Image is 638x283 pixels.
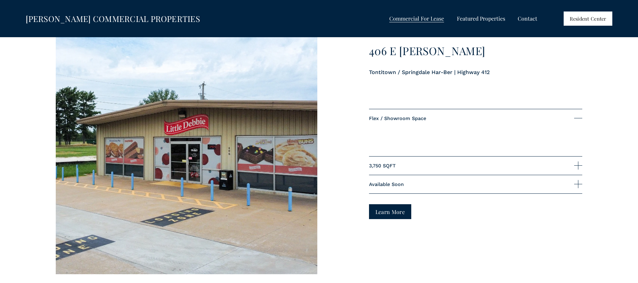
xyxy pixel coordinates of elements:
[457,14,505,23] span: Featured Properties
[369,116,574,121] span: Flex / Showroom Space
[457,14,505,24] a: folder dropdown
[389,14,444,24] a: folder dropdown
[369,175,582,193] button: Available Soon
[369,109,582,127] button: Flex / Showroom Space
[564,11,613,26] a: Resident Center
[518,14,537,24] a: Contact
[369,157,582,175] button: 3,750 SQFT
[369,45,582,57] h3: 406 E [PERSON_NAME]
[369,127,582,156] div: Flex / Showroom Space
[369,68,582,77] p: Tontitown / Springdale Har-Ber | Highway 412
[369,182,574,187] span: Available Soon
[369,204,411,219] a: Learn More
[26,13,200,24] a: [PERSON_NAME] COMMERCIAL PROPERTIES
[369,163,574,168] span: 3,750 SQFT
[389,14,444,23] span: Commercial For Lease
